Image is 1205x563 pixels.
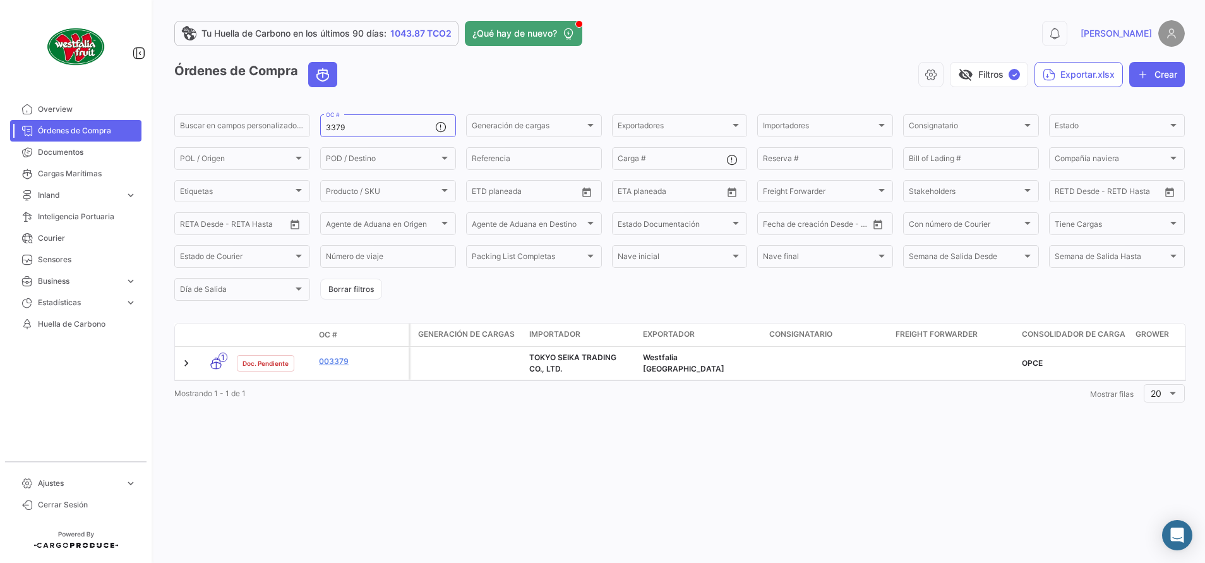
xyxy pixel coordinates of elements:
[1158,20,1185,47] img: placeholder-user.png
[10,227,141,249] a: Courier
[524,324,638,346] datatable-header-cell: Importador
[326,189,439,198] span: Producto / SKU
[649,189,699,198] input: Hasta
[390,27,452,40] span: 1043.87 TCO2
[326,221,439,230] span: Agente de Aduana en Origen
[472,27,557,40] span: ¿Qué hay de nuevo?
[411,324,524,346] datatable-header-cell: Generación de cargas
[1086,189,1136,198] input: Hasta
[232,330,314,340] datatable-header-cell: Estado Doc.
[643,353,724,373] span: Westfalia Chile
[1017,324,1130,346] datatable-header-cell: Consolidador de Carga
[1081,27,1152,40] span: [PERSON_NAME]
[180,254,293,263] span: Estado de Courier
[38,233,136,244] span: Courier
[763,123,876,132] span: Importadores
[1090,389,1134,399] span: Mostrar filas
[38,168,136,179] span: Cargas Marítimas
[418,329,515,340] span: Generación de cargas
[1034,62,1123,87] button: Exportar.xlsx
[722,183,741,202] button: Open calendar
[38,190,120,201] span: Inland
[180,189,293,198] span: Etiquetas
[909,123,1022,132] span: Consignatario
[763,189,876,198] span: Freight Forwarder
[1055,254,1168,263] span: Semana de Salida Hasta
[472,123,585,132] span: Generación de cargas
[1055,123,1168,132] span: Estado
[10,206,141,227] a: Inteligencia Portuaria
[890,324,1017,346] datatable-header-cell: Freight Forwarder
[38,104,136,115] span: Overview
[868,215,887,234] button: Open calendar
[896,329,978,340] span: Freight Forwarder
[1055,221,1168,230] span: Tiene Cargas
[38,499,136,511] span: Cerrar Sesión
[958,67,973,82] span: visibility_off
[180,287,293,296] span: Día de Salida
[180,357,193,370] a: Expand/Collapse Row
[1160,183,1179,202] button: Open calendar
[618,254,731,263] span: Nave inicial
[125,478,136,489] span: expand_more
[212,221,261,230] input: Hasta
[1055,156,1168,165] span: Compañía naviera
[38,478,120,489] span: Ajustes
[1022,329,1125,340] span: Consolidador de Carga
[472,221,585,230] span: Agente de Aduana en Destino
[125,190,136,201] span: expand_more
[472,189,495,198] input: Desde
[174,21,459,46] a: Tu Huella de Carbono en los últimos 90 días:1043.87 TCO2
[44,15,107,78] img: client-50.png
[909,189,1022,198] span: Stakeholders
[1162,520,1192,550] div: Abrir Intercom Messenger
[529,353,616,373] span: TOKYO SEIKA TRADING CO., LTD.
[472,254,585,263] span: Packing List Completas
[1136,329,1169,340] span: Grower
[763,221,786,230] input: Desde
[794,221,844,230] input: Hasta
[577,183,596,202] button: Open calendar
[38,147,136,158] span: Documentos
[1151,388,1161,399] span: 20
[309,63,337,87] button: Ocean
[314,324,409,346] datatable-header-cell: OC #
[909,221,1022,230] span: Con número de Courier
[38,318,136,330] span: Huella de Carbono
[1055,189,1077,198] input: Desde
[174,62,341,87] h3: Órdenes de Compra
[10,313,141,335] a: Huella de Carbono
[243,358,289,368] span: Doc. Pendiente
[125,297,136,308] span: expand_more
[763,254,876,263] span: Nave final
[38,125,136,136] span: Órdenes de Compra
[180,156,293,165] span: POL / Origen
[618,221,731,230] span: Estado Documentación
[200,330,232,340] datatable-header-cell: Modo de Transporte
[326,156,439,165] span: POD / Destino
[10,249,141,270] a: Sensores
[285,215,304,234] button: Open calendar
[769,329,832,340] span: Consignatario
[319,356,404,367] a: 003379
[909,254,1022,263] span: Semana de Salida Desde
[320,279,382,300] button: Borrar filtros
[638,324,764,346] datatable-header-cell: Exportador
[10,163,141,185] a: Cargas Marítimas
[1022,358,1043,368] span: OPCE
[125,275,136,287] span: expand_more
[219,353,227,362] span: 1
[10,142,141,163] a: Documentos
[38,275,120,287] span: Business
[38,254,136,265] span: Sensores
[10,120,141,142] a: Órdenes de Compra
[10,99,141,120] a: Overview
[1129,62,1185,87] button: Crear
[201,27,387,40] span: Tu Huella de Carbono en los últimos 90 días:
[1009,69,1020,80] span: ✓
[618,189,640,198] input: Desde
[950,62,1028,87] button: visibility_offFiltros✓
[618,123,731,132] span: Exportadores
[174,389,246,398] span: Mostrando 1 - 1 de 1
[319,329,337,341] span: OC #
